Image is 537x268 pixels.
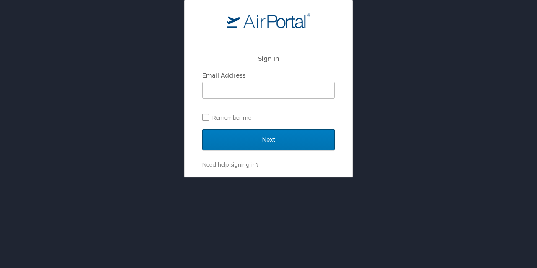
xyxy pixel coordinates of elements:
[202,72,245,79] label: Email Address
[202,129,335,150] input: Next
[202,111,335,124] label: Remember me
[202,161,258,168] a: Need help signing in?
[202,54,335,63] h2: Sign In
[227,13,310,28] img: logo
